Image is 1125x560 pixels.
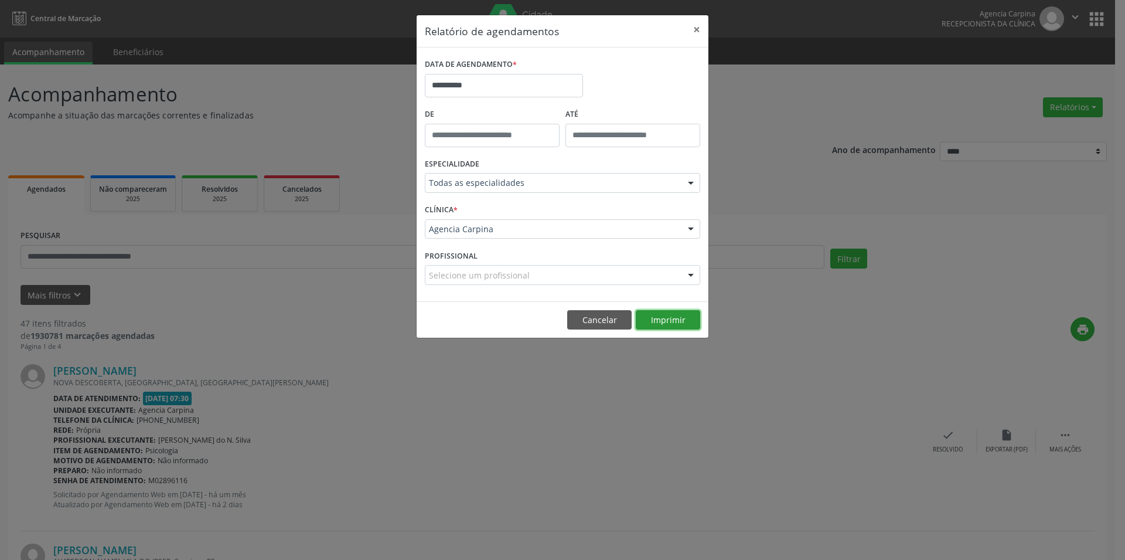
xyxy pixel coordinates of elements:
button: Imprimir [636,310,700,330]
label: De [425,106,560,124]
label: PROFISSIONAL [425,247,478,265]
span: Agencia Carpina [429,223,676,235]
label: CLÍNICA [425,201,458,219]
span: Selecione um profissional [429,269,530,281]
span: Todas as especialidades [429,177,676,189]
label: DATA DE AGENDAMENTO [425,56,517,74]
h5: Relatório de agendamentos [425,23,559,39]
button: Cancelar [567,310,632,330]
label: ESPECIALIDADE [425,155,479,174]
button: Close [685,15,708,44]
label: ATÉ [565,106,700,124]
